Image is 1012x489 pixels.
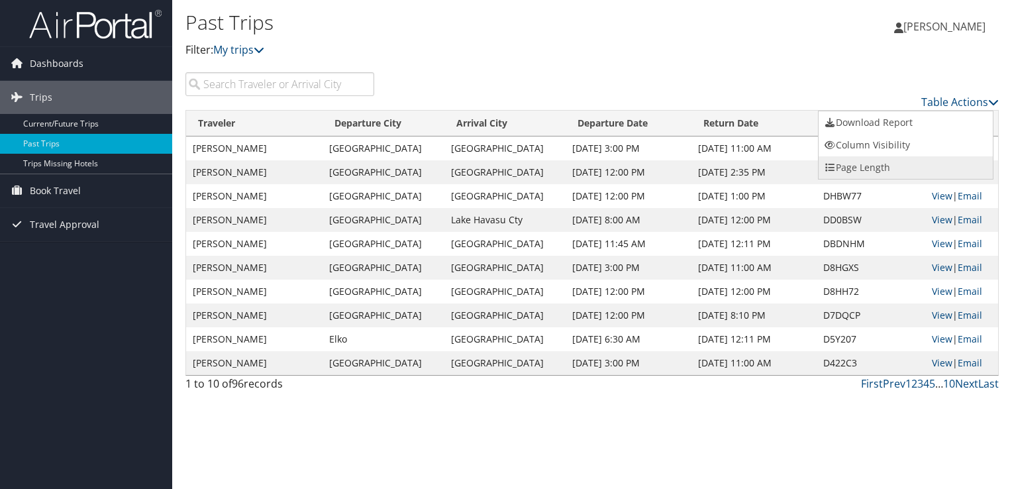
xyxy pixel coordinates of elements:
[29,9,162,40] img: airportal-logo.png
[30,47,83,80] span: Dashboards
[819,111,993,134] a: Download Report
[30,208,99,241] span: Travel Approval
[30,81,52,114] span: Trips
[819,156,993,179] a: Page Length
[819,134,993,156] a: Column Visibility
[30,174,81,207] span: Book Travel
